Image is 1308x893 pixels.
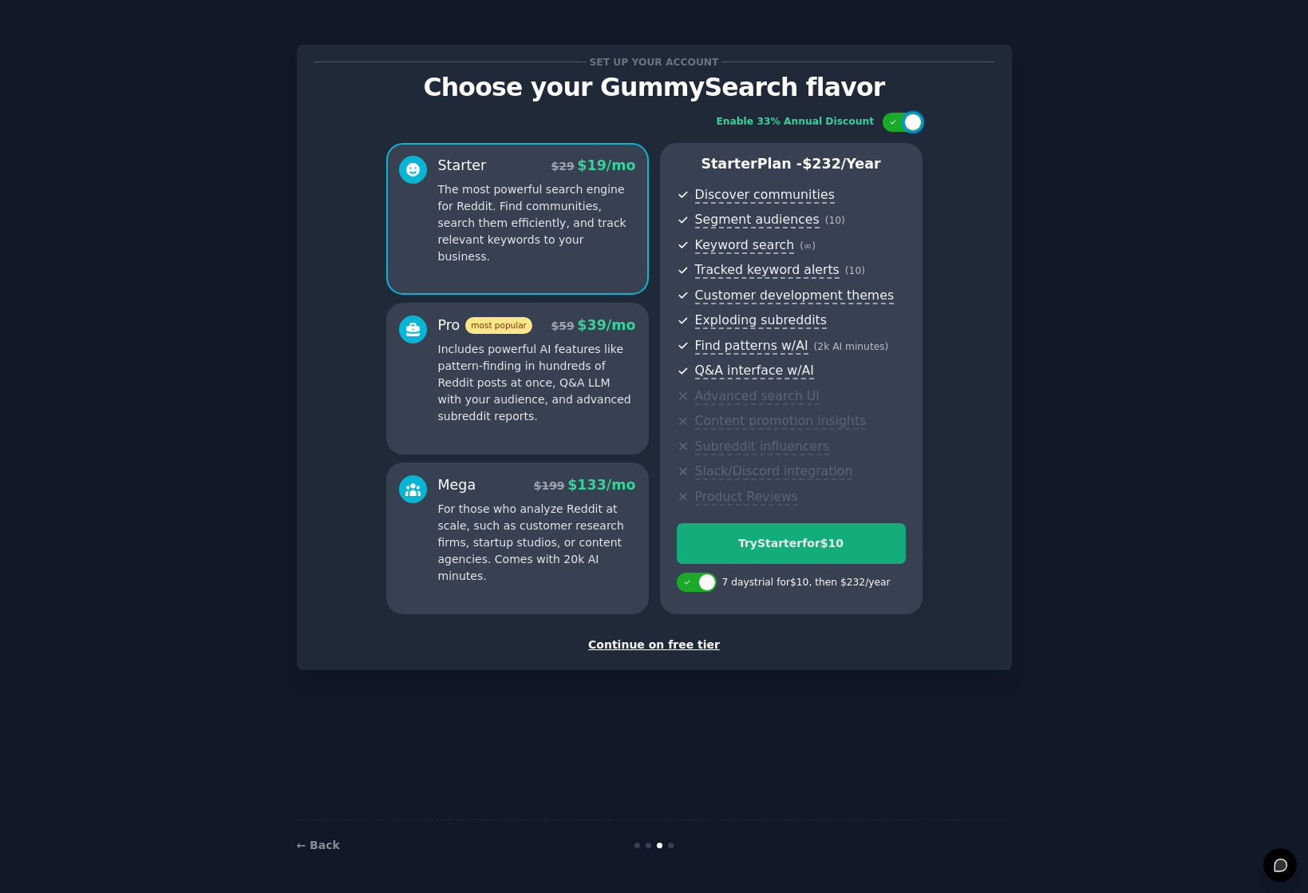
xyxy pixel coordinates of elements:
[695,288,895,304] span: Customer development themes
[314,73,995,101] p: Choose your GummySearch flavor
[695,237,795,254] span: Keyword search
[695,489,798,506] span: Product Reviews
[695,338,808,355] span: Find patterns w/AI
[297,839,340,851] a: ← Back
[802,156,880,172] span: $ 232 /year
[551,160,575,173] span: $ 29
[567,477,635,493] span: $ 133 /mo
[695,262,840,279] span: Tracked keyword alerts
[577,317,635,333] span: $ 39 /mo
[717,115,875,129] div: Enable 33% Annual Discount
[677,154,906,174] p: Starter Plan -
[845,265,865,276] span: ( 10 )
[314,637,995,653] div: Continue on free tier
[695,413,867,430] span: Content promotion insights
[438,341,636,425] p: Includes powerful AI features like pattern-finding in hundreds of Reddit posts at once, Q&A LLM w...
[438,156,487,176] div: Starter
[722,576,891,590] div: 7 days trial for $10 , then $ 232 /year
[677,523,906,564] button: TryStarterfor$10
[695,388,820,405] span: Advanced search UI
[825,215,845,226] span: ( 10 )
[551,319,575,332] span: $ 59
[438,316,532,335] div: Pro
[695,439,829,455] span: Subreddit influencers
[695,363,814,379] span: Q&A interface w/AI
[800,240,816,252] span: ( ∞ )
[695,312,827,329] span: Exploding subreddits
[577,157,635,173] span: $ 19 /mo
[695,212,820,228] span: Segment audiences
[695,463,853,480] span: Slack/Discord integration
[438,501,636,585] p: For those who analyze Reddit at scale, such as customer research firms, startup studios, or conte...
[587,54,721,70] span: Set up your account
[678,535,905,552] div: Try Starter for $10
[695,187,835,204] span: Discover communities
[438,475,476,495] div: Mega
[814,341,889,352] span: ( 2k AI minutes )
[465,317,532,334] span: most popular
[534,479,565,492] span: $ 199
[438,181,636,265] p: The most powerful search engine for Reddit. Find communities, search them efficiently, and track ...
